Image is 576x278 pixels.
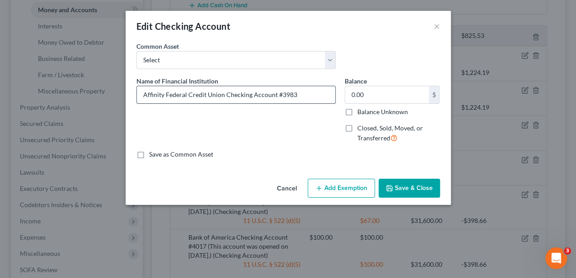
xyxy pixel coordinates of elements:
[345,86,429,103] input: 0.00
[345,76,367,86] label: Balance
[357,107,408,116] label: Balance Unknown
[379,179,440,198] button: Save & Close
[136,42,179,51] label: Common Asset
[429,86,440,103] div: $
[545,247,567,269] iframe: Intercom live chat
[434,21,440,32] button: ×
[137,86,335,103] input: Enter name...
[270,180,304,198] button: Cancel
[308,179,375,198] button: Add Exemption
[136,20,230,32] div: Edit Checking Account
[149,150,213,159] label: Save as Common Asset
[564,247,571,255] span: 3
[136,77,218,85] span: Name of Financial Institution
[357,124,423,142] span: Closed, Sold, Moved, or Transferred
